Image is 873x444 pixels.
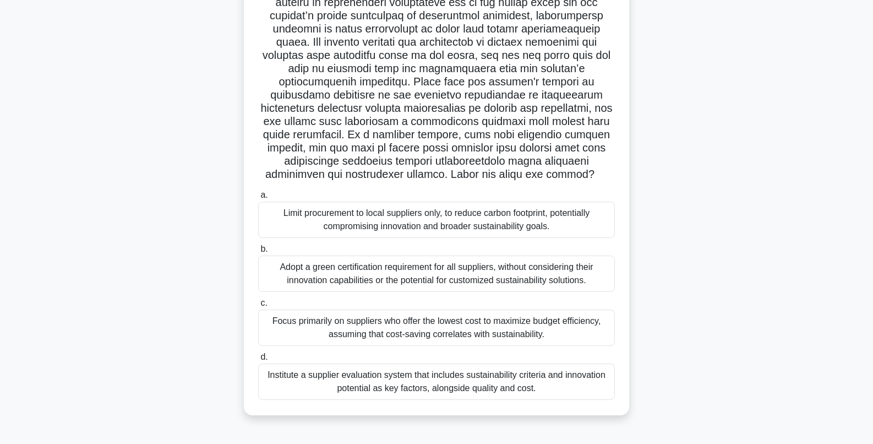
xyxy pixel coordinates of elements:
[258,256,615,292] div: Adopt a green certification requirement for all suppliers, without considering their innovation c...
[258,202,615,238] div: Limit procurement to local suppliers only, to reduce carbon footprint, potentially compromising i...
[260,298,267,307] span: c.
[260,352,268,361] span: d.
[258,310,615,346] div: Focus primarily on suppliers who offer the lowest cost to maximize budget efficiency, assuming th...
[260,244,268,253] span: b.
[260,190,268,199] span: a.
[258,364,615,400] div: Institute a supplier evaluation system that includes sustainability criteria and innovation poten...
